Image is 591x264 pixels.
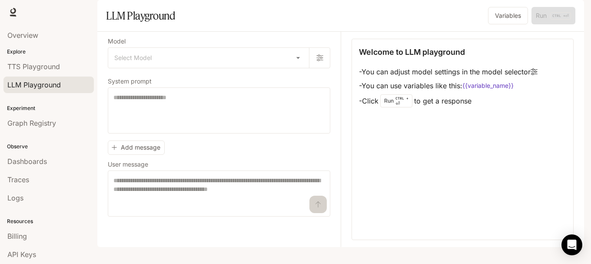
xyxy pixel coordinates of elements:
[114,53,152,62] span: Select Model
[106,7,175,24] h1: LLM Playground
[380,94,412,107] div: Run
[108,161,148,167] p: User message
[488,7,528,24] button: Variables
[108,78,152,84] p: System prompt
[359,65,538,79] li: - You can adjust model settings in the model selector
[395,96,408,101] p: CTRL +
[108,38,126,44] p: Model
[108,48,309,68] div: Select Model
[561,234,582,255] div: Open Intercom Messenger
[108,140,165,155] button: Add message
[462,81,514,90] code: {{variable_name}}
[359,46,465,58] p: Welcome to LLM playground
[395,96,408,106] p: ⏎
[359,93,538,109] li: - Click to get a response
[359,79,538,93] li: - You can use variables like this:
